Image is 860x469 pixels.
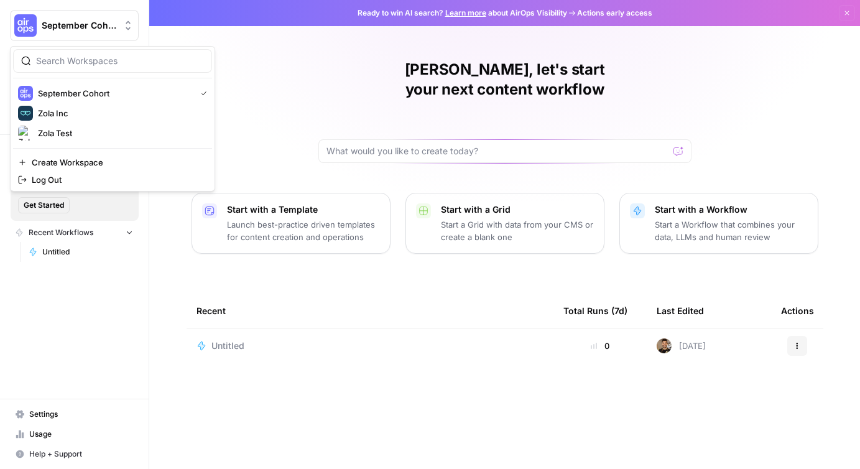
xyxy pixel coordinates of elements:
div: Total Runs (7d) [563,294,627,328]
span: Create Workspace [32,156,202,169]
div: Workspace: September Cohort [10,46,215,192]
p: Start with a Grid [441,203,594,216]
div: 0 [563,340,637,352]
img: September Cohort Logo [14,14,37,37]
button: Start with a WorkflowStart a Workflow that combines your data, LLMs and human review [619,193,818,254]
span: Untitled [211,340,244,352]
p: Launch best-practice driven templates for content creation and operations [227,218,380,243]
p: Start with a Workflow [655,203,808,216]
span: Help + Support [29,448,133,460]
span: September Cohort [38,87,191,100]
div: Actions [781,294,814,328]
span: Get Started [24,200,64,211]
button: Recent Workflows [10,223,139,242]
button: Get Started [18,197,70,213]
button: Workspace: September Cohort [10,10,139,41]
span: Actions early access [577,7,652,19]
span: Usage [29,429,133,440]
span: Zola Test [38,127,202,139]
button: Start with a GridStart a Grid with data from your CMS or create a blank one [405,193,604,254]
button: Start with a TemplateLaunch best-practice driven templates for content creation and operations [192,193,391,254]
div: Last Edited [657,294,704,328]
img: Zola Inc Logo [18,106,33,121]
span: Untitled [42,246,133,258]
h1: [PERSON_NAME], let's start your next content workflow [318,60,691,100]
a: Untitled [197,340,543,352]
a: Learn more [445,8,486,17]
p: Start with a Template [227,203,380,216]
input: What would you like to create today? [326,145,668,157]
img: Zola Test Logo [18,126,33,141]
span: Recent Workflows [29,227,93,238]
a: Log Out [13,171,212,188]
input: Search Workspaces [36,55,204,67]
a: Create Workspace [13,154,212,171]
p: Start a Grid with data from your CMS or create a blank one [441,218,594,243]
span: Settings [29,409,133,420]
a: Untitled [23,242,139,262]
img: September Cohort Logo [18,86,33,101]
img: 36rz0nf6lyfqsoxlb67712aiq2cf [657,338,672,353]
span: Ready to win AI search? about AirOps Visibility [358,7,567,19]
a: Settings [10,404,139,424]
span: Zola Inc [38,107,202,119]
div: Recent [197,294,543,328]
button: Help + Support [10,444,139,464]
div: [DATE] [657,338,706,353]
a: Usage [10,424,139,444]
span: September Cohort [42,19,117,32]
p: Start a Workflow that combines your data, LLMs and human review [655,218,808,243]
span: Log Out [32,174,202,186]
